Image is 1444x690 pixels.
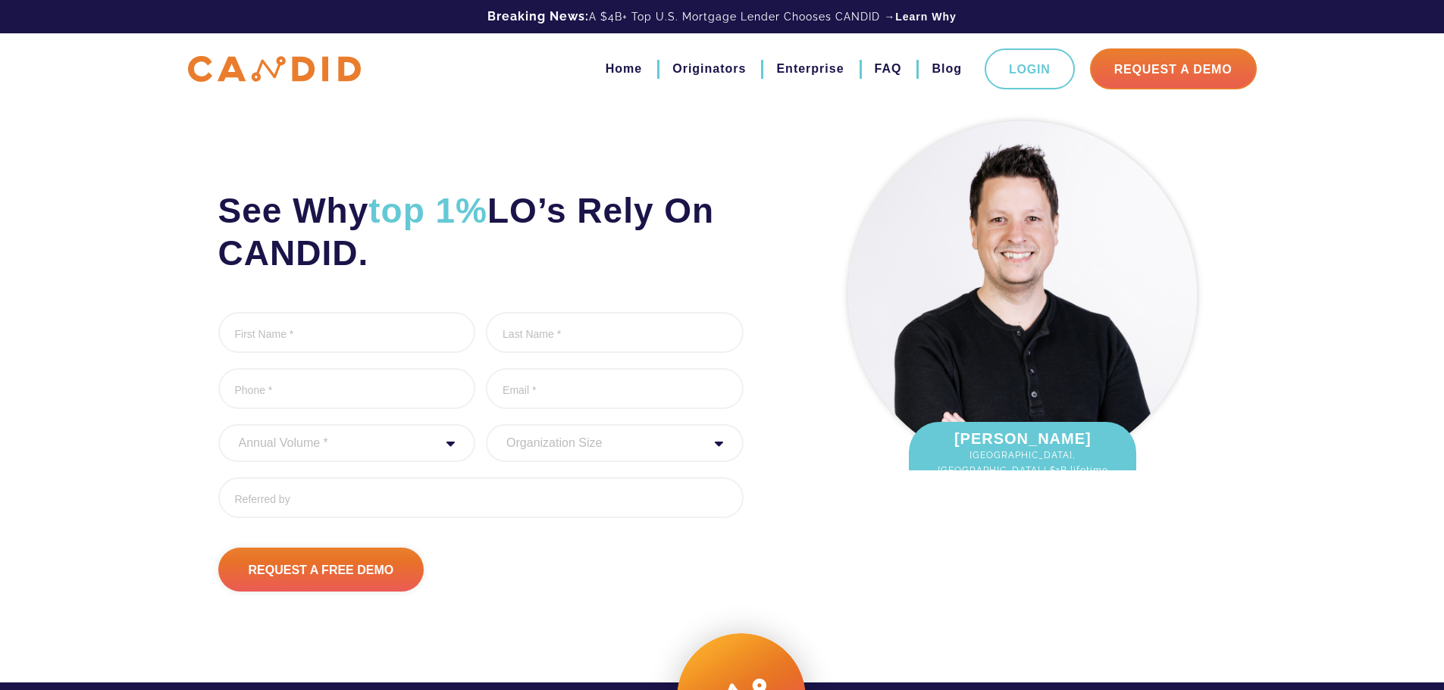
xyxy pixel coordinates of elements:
a: Learn Why [895,9,957,24]
input: Phone * [218,368,476,409]
a: FAQ [875,56,902,82]
span: [GEOGRAPHIC_DATA], [GEOGRAPHIC_DATA] | $1B lifetime fundings. [924,448,1121,493]
input: Last Name * [486,312,744,353]
img: CANDID APP [188,56,361,83]
a: Home [606,56,642,82]
a: Enterprise [776,56,844,82]
div: [PERSON_NAME] [909,422,1136,501]
input: Email * [486,368,744,409]
input: Referred by [218,477,744,518]
span: top 1% [368,191,487,230]
input: Request A Free Demo [218,548,424,592]
b: Breaking News: [487,9,589,23]
a: Request A Demo [1090,48,1257,89]
input: First Name * [218,312,476,353]
a: Originators [672,56,746,82]
a: Login [985,48,1075,89]
a: Blog [932,56,962,82]
h2: See Why LO’s Rely On CANDID. [218,189,744,274]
